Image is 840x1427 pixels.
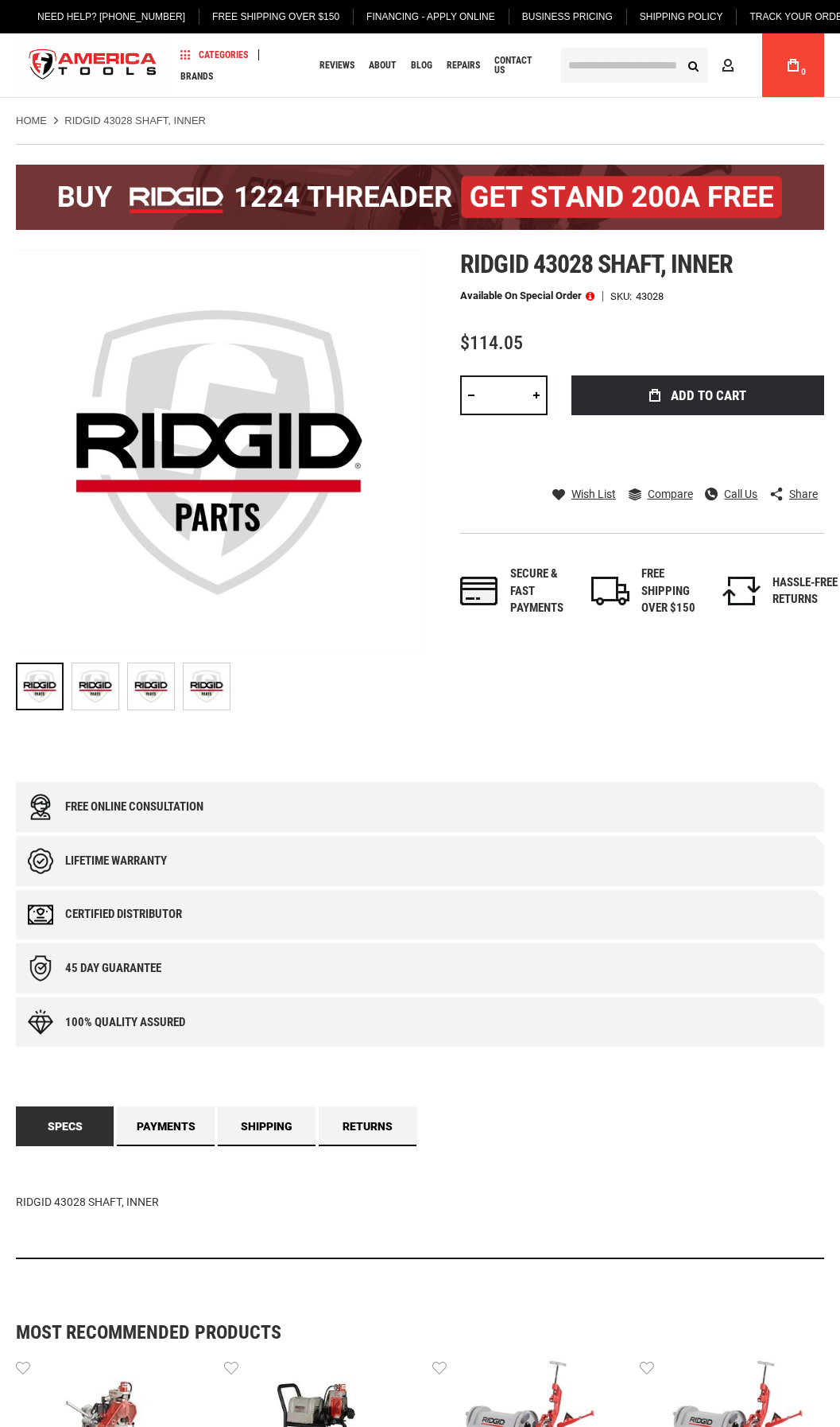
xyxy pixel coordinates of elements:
span: $114.05 [460,332,523,354]
div: HASSLE-FREE RETURNS [772,574,838,609]
div: RIDGID 43028 SHAFT, INNER [72,655,127,718]
span: Blog [411,60,432,70]
span: Add to Cart [671,389,746,402]
span: Reviews [319,60,354,70]
a: Repairs [439,55,487,76]
span: Wish List [571,488,616,500]
div: 100% quality assured [65,1016,185,1029]
a: Shipping [218,1106,315,1146]
a: Blog [404,55,439,76]
img: BOGO: Buy the RIDGID® 1224 Threader (26092), get the 92467 200A Stand FREE! [16,165,824,230]
iframe: Secure express checkout frame [568,420,827,466]
span: Brands [180,72,213,81]
span: Compare [648,488,693,500]
div: RIDGID 43028 SHAFT, INNER [16,655,72,718]
span: Call Us [724,488,757,500]
img: payments [460,577,498,605]
p: Available on Special Order [460,290,594,301]
div: Secure & fast payments [510,566,575,616]
span: Share [789,488,818,500]
button: Search [678,50,708,80]
div: RIDGID 43028 SHAFT, INNER [16,1146,824,1259]
a: Brands [173,65,220,87]
div: RIDGID 43028 SHAFT, INNER [183,655,230,718]
img: RIDGID 43028 SHAFT, INNER [128,663,174,710]
div: Lifetime warranty [65,854,167,868]
a: Returns [319,1106,416,1146]
img: America Tools [16,36,170,95]
div: 43028 [636,291,664,301]
span: Repairs [447,60,480,70]
strong: RIDGID 43028 SHAFT, INNER [64,115,206,126]
a: Contact Us [487,55,549,76]
span: Categories [180,49,248,60]
a: Compare [629,487,693,501]
span: Ridgid 43028 shaft, inner [460,249,733,279]
a: Payments [117,1106,215,1146]
a: Reviews [312,55,362,76]
a: Wish List [552,487,616,501]
a: About [362,55,404,76]
a: Categories [173,44,255,65]
img: RIDGID 43028 SHAFT, INNER [72,663,118,710]
strong: Most Recommended Products [16,1323,768,1342]
a: Home [16,114,47,128]
a: Specs [16,1106,114,1146]
div: RIDGID 43028 SHAFT, INNER [127,655,183,718]
span: Shipping Policy [640,11,723,22]
img: RIDGID 43028 SHAFT, INNER [184,663,230,710]
div: 45 day Guarantee [65,962,161,975]
img: returns [722,577,761,605]
span: Contact Us [494,56,542,75]
a: Call Us [705,487,757,501]
img: shipping [591,577,629,605]
a: 0 [778,33,808,97]
div: Certified Distributor [65,908,182,921]
div: Free online consultation [65,800,203,814]
button: Add to Cart [571,375,824,415]
a: store logo [16,36,170,95]
span: 0 [801,68,806,76]
span: About [369,60,397,70]
strong: SKU [610,291,636,301]
div: FREE SHIPPING OVER $150 [641,566,706,616]
img: RIDGID 43028 SHAFT, INNER [16,250,420,655]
